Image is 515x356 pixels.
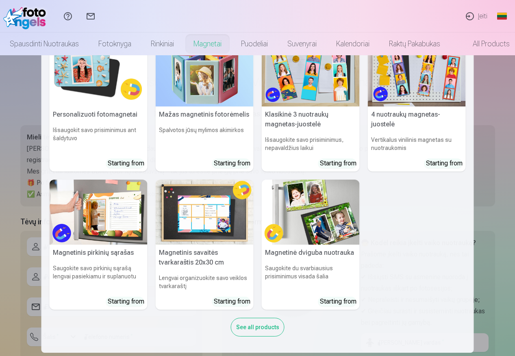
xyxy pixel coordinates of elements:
[262,41,360,171] a: Klasikinė 3 nuotraukų magnetas-juostelėKlasikinė 3 nuotraukų magnetas-juostelėIšsaugokite savo pr...
[50,180,148,310] a: Magnetinis pirkinių sąrašas Magnetinis pirkinių sąrašasSaugokite savo pirkinių sąrašą lengvai pas...
[262,180,360,310] a: Magnetinė dviguba nuotrauka Magnetinė dviguba nuotraukaSaugokite du svarbiausius prisiminimus vis...
[156,41,254,106] img: Mažas magnetinis fotorėmelis
[262,41,360,106] img: Klasikinė 3 nuotraukų magnetas-juostelė
[262,180,360,245] img: Magnetinė dviguba nuotrauka
[368,41,466,106] img: 4 nuotraukų magnetas-juostelė
[262,245,360,261] h5: Magnetinė dviguba nuotrauka
[214,297,250,306] div: Starting from
[184,33,231,55] a: Magnetai
[231,33,278,55] a: Puodeliai
[50,245,148,261] h5: Magnetinis pirkinių sąrašas
[278,33,326,55] a: Suvenyrai
[262,261,360,293] h6: Saugokite du svarbiausius prisiminimus visada šalia
[108,158,144,168] div: Starting from
[50,180,148,245] img: Magnetinis pirkinių sąrašas
[50,106,148,123] h5: Personalizuoti fotomagnetai
[156,180,254,310] a: Magnetinis savaitės tvarkaraštis 20x30 cmMagnetinis savaitės tvarkaraštis 20x30 cmLengvai organiz...
[262,132,360,155] h6: Išsaugokite savo prisiminimus, nepavaldžius laikui
[50,41,148,106] img: Personalizuoti fotomagnetai
[231,318,285,336] div: See all products
[156,180,254,245] img: Magnetinis savaitės tvarkaraštis 20x30 cm
[3,3,50,29] img: /fa2
[156,123,254,155] h6: Spalvotos jūsų mylimos akimirkos
[368,106,466,132] h5: 4 nuotraukų magnetas-juostelė
[89,33,141,55] a: Fotoknyga
[214,158,250,168] div: Starting from
[320,297,356,306] div: Starting from
[326,33,379,55] a: Kalendoriai
[50,123,148,155] h6: Išsaugokit savo prisiminimus ant šaldytuvo
[368,132,466,155] h6: Vertikalus vinilinis magnetas su nuotraukomis
[231,322,285,331] a: See all products
[156,41,254,171] a: Mažas magnetinis fotorėmelisMažas magnetinis fotorėmelisSpalvotos jūsų mylimos akimirkosStarting ...
[156,106,254,123] h5: Mažas magnetinis fotorėmelis
[262,106,360,132] h5: Klasikinė 3 nuotraukų magnetas-juostelė
[426,158,463,168] div: Starting from
[108,297,144,306] div: Starting from
[50,261,148,293] h6: Saugokite savo pirkinių sąrašą lengvai pasiekiamu ir suplanuotu
[50,41,148,171] a: Personalizuoti fotomagnetaiPersonalizuoti fotomagnetaiIšsaugokit savo prisiminimus ant šaldytuvoS...
[156,271,254,293] h6: Lengvai organizuokite savo veiklos tvarkaraštį
[368,41,466,171] a: 4 nuotraukų magnetas-juostelė4 nuotraukų magnetas-juostelėVertikalus vinilinis magnetas su nuotra...
[320,158,356,168] div: Starting from
[156,245,254,271] h5: Magnetinis savaitės tvarkaraštis 20x30 cm
[379,33,450,55] a: Raktų pakabukas
[141,33,184,55] a: Rinkiniai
